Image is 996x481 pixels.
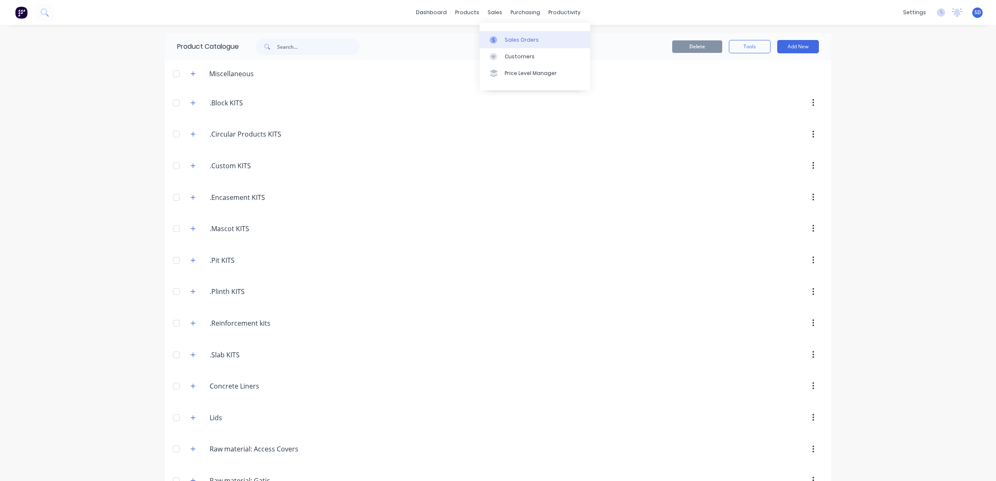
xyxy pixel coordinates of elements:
div: products [451,6,483,19]
div: sales [483,6,506,19]
input: Enter category name [210,192,309,202]
img: Factory [15,6,28,19]
input: Enter category name [210,413,309,423]
input: Enter category name [210,444,309,454]
input: Enter category name [210,318,309,328]
input: Enter category name [210,224,309,234]
input: Enter category name [210,129,309,139]
input: Enter category name [210,161,309,171]
input: Search... [277,38,360,55]
button: Delete [672,40,722,53]
div: Price Level Manager [505,70,557,77]
a: Customers [480,48,590,65]
div: productivity [544,6,585,19]
div: Sales Orders [505,36,539,44]
div: Miscellaneous [203,69,260,79]
button: Add New [777,40,819,53]
div: Product Catalogue [165,33,239,60]
div: purchasing [506,6,544,19]
a: Price Level Manager [480,65,590,82]
input: Enter category name [210,98,309,108]
div: settings [899,6,930,19]
button: Tools [729,40,771,53]
input: Enter category name [210,255,309,265]
span: SD [974,9,981,16]
a: Sales Orders [480,31,590,48]
input: Enter category name [210,381,309,391]
a: dashboard [412,6,451,19]
input: Enter category name [210,287,309,297]
div: Customers [505,53,535,60]
input: Enter category name [210,350,309,360]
